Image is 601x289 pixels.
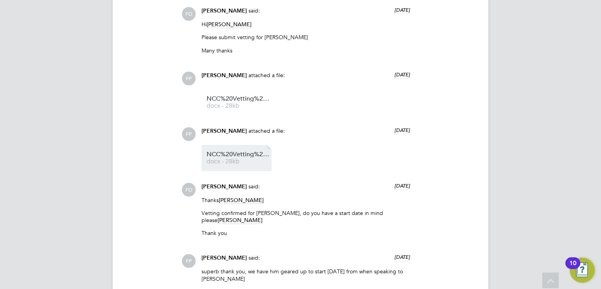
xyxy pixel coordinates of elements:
span: [DATE] [394,254,410,260]
span: said: [248,7,260,14]
span: said: [248,254,260,261]
p: Please submit vetting for [PERSON_NAME] [202,34,410,41]
span: [PERSON_NAME] [219,197,264,204]
p: Hi [202,21,410,28]
p: Vetting confirmed for [PERSON_NAME], do you have a start date in mind please [202,210,410,224]
button: Open Resource Center, 10 new notifications [570,258,595,283]
p: Many thanks [202,47,410,54]
span: [DATE] [394,127,410,134]
span: docx - 28kb [207,159,269,164]
span: FO [182,183,196,197]
span: [PERSON_NAME] [202,183,247,190]
span: attached a file: [248,72,285,79]
div: 10 [569,263,576,273]
p: superb thank you, we have him geared up to start [DATE] from when speaking to [PERSON_NAME] [202,268,410,282]
span: [PERSON_NAME] [207,21,252,28]
span: NCC%20Vetting%20form%20Saif%20Khan [207,152,269,157]
span: docx - 28kb [207,103,269,109]
span: NCC%20Vetting%20form%20Saif%20Khan [207,96,269,102]
span: [PERSON_NAME] [218,217,263,224]
span: [PERSON_NAME] [202,72,247,79]
span: [PERSON_NAME] [202,7,247,14]
p: Thank you [202,229,410,237]
span: FP [182,254,196,268]
span: attached a file: [248,127,285,134]
span: FP [182,72,196,85]
span: FO [182,7,196,21]
a: NCC%20Vetting%20form%20Saif%20Khan docx - 28kb [207,152,269,164]
p: Thanks [202,197,410,204]
span: said: [248,183,260,190]
span: [PERSON_NAME] [202,128,247,134]
a: NCC%20Vetting%20form%20Saif%20Khan docx - 28kb [207,96,269,109]
span: [PERSON_NAME] [202,255,247,261]
span: [DATE] [394,7,410,13]
span: [DATE] [394,71,410,78]
span: FP [182,127,196,141]
span: [DATE] [394,182,410,189]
